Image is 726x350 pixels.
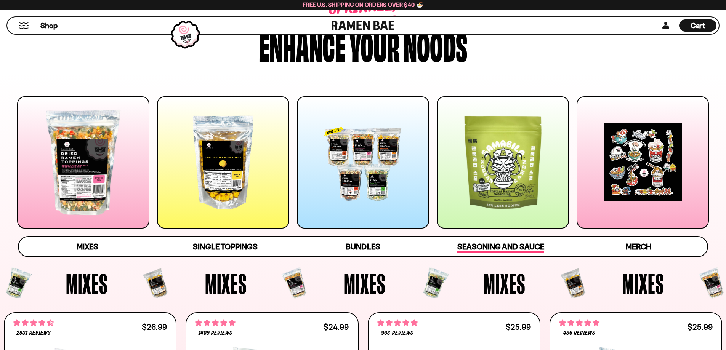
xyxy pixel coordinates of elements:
[66,269,108,297] span: Mixes
[484,269,526,297] span: Mixes
[381,330,413,336] span: 963 reviews
[142,323,167,331] div: $26.99
[626,242,651,251] span: Merch
[563,330,595,336] span: 436 reviews
[193,242,257,251] span: Single Toppings
[40,21,58,31] span: Shop
[205,269,247,297] span: Mixes
[346,242,380,251] span: Bundles
[77,242,98,251] span: Mixes
[344,269,386,297] span: Mixes
[156,237,294,256] a: Single Toppings
[688,323,713,331] div: $25.99
[691,21,705,30] span: Cart
[432,237,569,256] a: Seasoning and Sauce
[570,237,707,256] a: Merch
[324,323,349,331] div: $24.99
[506,323,531,331] div: $25.99
[457,242,544,253] span: Seasoning and Sauce
[19,22,29,29] button: Mobile Menu Trigger
[16,330,51,336] span: 2831 reviews
[259,27,346,63] div: Enhance
[559,318,599,328] span: 4.76 stars
[679,17,716,34] div: Cart
[303,1,423,8] span: Free U.S. Shipping on Orders over $40 🍜
[377,318,418,328] span: 4.75 stars
[349,27,400,63] div: your
[195,318,236,328] span: 4.76 stars
[40,19,58,32] a: Shop
[294,237,432,256] a: Bundles
[13,318,54,328] span: 4.68 stars
[404,27,467,63] div: noods
[199,330,232,336] span: 1409 reviews
[622,269,664,297] span: Mixes
[19,237,156,256] a: Mixes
